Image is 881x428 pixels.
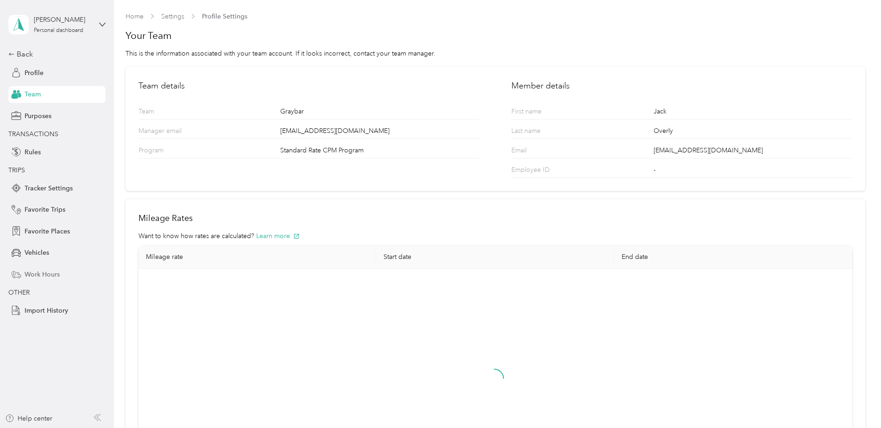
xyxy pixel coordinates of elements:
span: Team [25,89,41,99]
p: Email [511,145,583,158]
button: Help center [5,414,52,423]
div: [EMAIL_ADDRESS][DOMAIN_NAME] [654,145,852,158]
span: Purposes [25,111,51,121]
a: Settings [161,13,184,20]
h2: Member details [511,80,852,92]
span: Profile [25,68,44,78]
p: Team [138,107,210,119]
div: Personal dashboard [34,28,83,33]
th: Mileage rate [138,245,377,269]
div: Standard Rate CPM Program [280,145,479,158]
span: Import History [25,306,68,315]
h2: Team details [138,80,479,92]
p: First name [511,107,583,119]
iframe: Everlance-gr Chat Button Frame [829,376,881,428]
div: Want to know how rates are calculated? [138,231,852,241]
div: [PERSON_NAME] [34,15,92,25]
span: Work Hours [25,270,60,279]
span: Profile Settings [202,12,247,21]
h1: Your Team [126,29,865,42]
p: Manager email [138,126,210,138]
p: Last name [511,126,583,138]
div: This is the information associated with your team account. If it looks incorrect, contact your te... [126,49,865,58]
h2: Mileage Rates [138,212,852,225]
span: Rules [25,147,41,157]
span: [EMAIL_ADDRESS][DOMAIN_NAME] [280,126,429,136]
span: TRANSACTIONS [8,130,58,138]
span: OTHER [8,289,30,296]
span: Favorite Trips [25,205,65,214]
p: Program [138,145,210,158]
th: Start date [376,245,614,269]
span: Favorite Places [25,227,70,236]
div: Overly [654,126,852,138]
a: Home [126,13,144,20]
div: - [654,165,852,177]
span: TRIPS [8,166,25,174]
button: Learn more [256,231,300,241]
div: Back [8,49,101,60]
div: Graybar [280,107,479,119]
span: Tracker Settings [25,183,73,193]
span: Vehicles [25,248,49,258]
th: End date [614,245,852,269]
div: Jack [654,107,852,119]
p: Employee ID [511,165,583,177]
